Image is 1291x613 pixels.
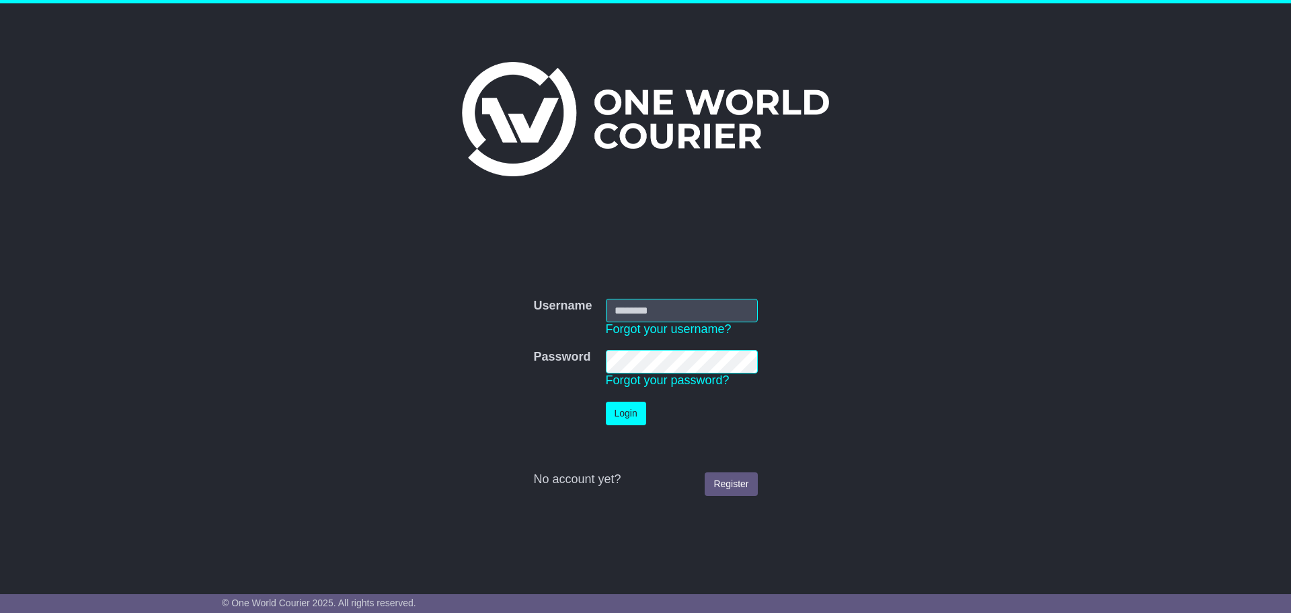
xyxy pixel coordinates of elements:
a: Forgot your password? [606,373,730,387]
img: One World [462,62,829,176]
a: Register [705,472,757,496]
div: No account yet? [533,472,757,487]
button: Login [606,402,646,425]
label: Password [533,350,590,365]
label: Username [533,299,592,314]
a: Forgot your username? [606,322,732,336]
span: © One World Courier 2025. All rights reserved. [222,598,416,608]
